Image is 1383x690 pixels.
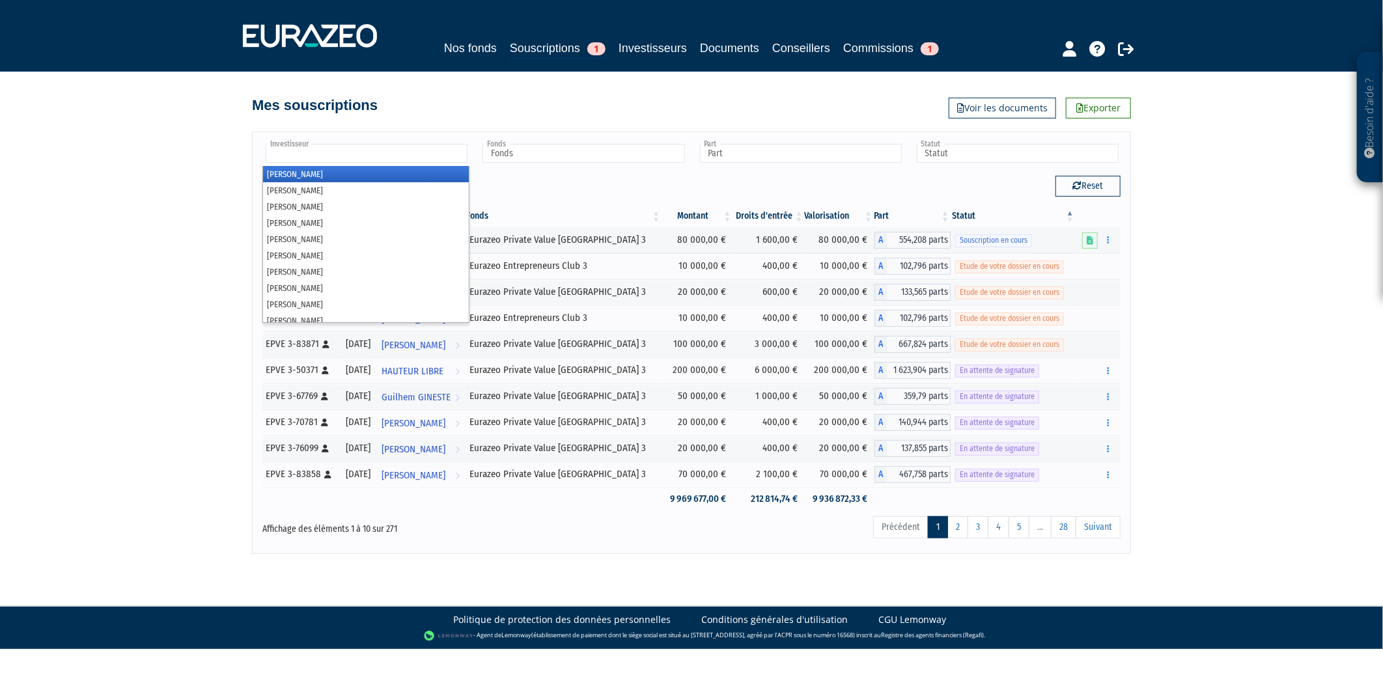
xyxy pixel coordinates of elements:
span: En attente de signature [955,391,1039,403]
span: A [874,414,887,431]
i: [Français] Personne physique [322,366,329,374]
div: Eurazeo Private Value [GEOGRAPHIC_DATA] 3 [469,415,657,429]
span: 1 623,904 parts [887,362,951,379]
td: 100 000,00 € [805,331,874,357]
div: EPVE 3-83871 [266,337,336,351]
td: 80 000,00 € [805,227,874,253]
span: 1 [921,42,939,55]
a: Politique de protection des données personnelles [453,613,671,626]
th: Fonds: activer pour trier la colonne par ordre croissant [465,205,662,227]
div: Eurazeo Private Value [GEOGRAPHIC_DATA] 3 [469,233,657,247]
i: Voir l'investisseur [455,463,460,488]
span: A [874,362,887,379]
div: [DATE] [345,389,372,403]
td: 80 000,00 € [662,227,733,253]
span: Etude de votre dossier en cours [955,260,1064,273]
span: 140,944 parts [887,414,951,431]
a: Nos fonds [444,39,497,57]
td: 400,00 € [733,305,804,331]
td: 70 000,00 € [805,462,874,488]
a: Registre des agents financiers (Regafi) [881,631,984,639]
li: [PERSON_NAME] [263,264,469,280]
div: A - Eurazeo Private Value Europe 3 [874,440,951,457]
td: 3 000,00 € [733,331,804,357]
span: [PERSON_NAME] [382,411,445,435]
div: EPVE 3-70781 [266,415,336,429]
td: 200 000,00 € [805,357,874,383]
th: Montant: activer pour trier la colonne par ordre croissant [662,205,733,227]
div: A - Eurazeo Entrepreneurs Club 3 [874,258,951,275]
div: A - Eurazeo Private Value Europe 3 [874,284,951,301]
div: Eurazeo Private Value [GEOGRAPHIC_DATA] 3 [469,363,657,377]
i: [Français] Personne physique [321,419,328,426]
td: 10 000,00 € [805,253,874,279]
td: 70 000,00 € [662,462,733,488]
span: En attente de signature [955,469,1039,481]
div: - Agent de (établissement de paiement dont le siège social est situé au [STREET_ADDRESS], agréé p... [13,629,1370,642]
a: Conditions générales d'utilisation [701,613,848,626]
li: [PERSON_NAME] [263,199,469,215]
li: [PERSON_NAME] [263,247,469,264]
div: Eurazeo Private Value [GEOGRAPHIC_DATA] 3 [469,467,657,481]
td: 400,00 € [733,409,804,435]
div: A - Eurazeo Private Value Europe 3 [874,466,951,483]
th: Statut : activer pour trier la colonne par ordre d&eacute;croissant [951,205,1076,227]
div: A - Eurazeo Private Value Europe 3 [874,414,951,431]
div: A - Eurazeo Entrepreneurs Club 3 [874,310,951,327]
a: [PERSON_NAME] [376,462,466,488]
span: HAUTEUR LIBRE [382,359,443,383]
div: Eurazeo Private Value [GEOGRAPHIC_DATA] 3 [469,441,657,455]
li: [PERSON_NAME] [263,182,469,199]
td: 20 000,00 € [662,435,733,462]
a: Conseillers [772,39,830,57]
a: Souscriptions1 [510,39,606,59]
span: 102,796 parts [887,310,951,327]
a: Voir les documents [949,98,1056,118]
td: 10 000,00 € [805,305,874,331]
img: logo-lemonway.png [424,629,474,642]
a: 1 [928,516,948,538]
td: 6 000,00 € [733,357,804,383]
i: Voir l'investisseur [455,411,460,435]
a: 3 [968,516,988,538]
i: [Français] Personne physique [322,445,329,452]
td: 50 000,00 € [662,383,733,409]
div: Affichage des éléments 1 à 10 sur 271 [262,515,609,536]
td: 20 000,00 € [805,409,874,435]
th: Part: activer pour trier la colonne par ordre croissant [874,205,951,227]
td: 400,00 € [733,253,804,279]
i: [Français] Personne physique [324,471,331,478]
span: Etude de votre dossier en cours [955,286,1064,299]
span: [PERSON_NAME] [382,437,445,462]
a: Suivant [1076,516,1121,538]
span: A [874,284,887,301]
div: [DATE] [345,415,372,429]
a: Exporter [1066,98,1131,118]
span: A [874,232,887,249]
span: 359,79 parts [887,388,951,405]
td: 20 000,00 € [662,279,733,305]
a: 28 [1051,516,1076,538]
td: 200 000,00 € [662,357,733,383]
td: 2 100,00 € [733,462,804,488]
div: A - Eurazeo Private Value Europe 3 [874,336,951,353]
a: [PERSON_NAME] [376,435,466,462]
span: Guilhem GINESTE [382,385,451,409]
span: En attente de signature [955,365,1039,377]
div: Eurazeo Entrepreneurs Club 3 [469,259,657,273]
div: Eurazeo Private Value [GEOGRAPHIC_DATA] 3 [469,337,657,351]
li: [PERSON_NAME] [263,312,469,329]
td: 10 000,00 € [662,305,733,331]
span: Souscription en cours [955,234,1032,247]
td: 9 969 677,00 € [662,488,733,510]
span: A [874,466,887,483]
div: Eurazeo Private Value [GEOGRAPHIC_DATA] 3 [469,389,657,403]
a: [PERSON_NAME] [376,331,466,357]
span: Etude de votre dossier en cours [955,338,1064,351]
span: 102,796 parts [887,258,951,275]
span: En attente de signature [955,417,1039,429]
span: A [874,336,887,353]
span: Etude de votre dossier en cours [955,312,1064,325]
td: 20 000,00 € [805,435,874,462]
i: Voir l'investisseur [455,385,460,409]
